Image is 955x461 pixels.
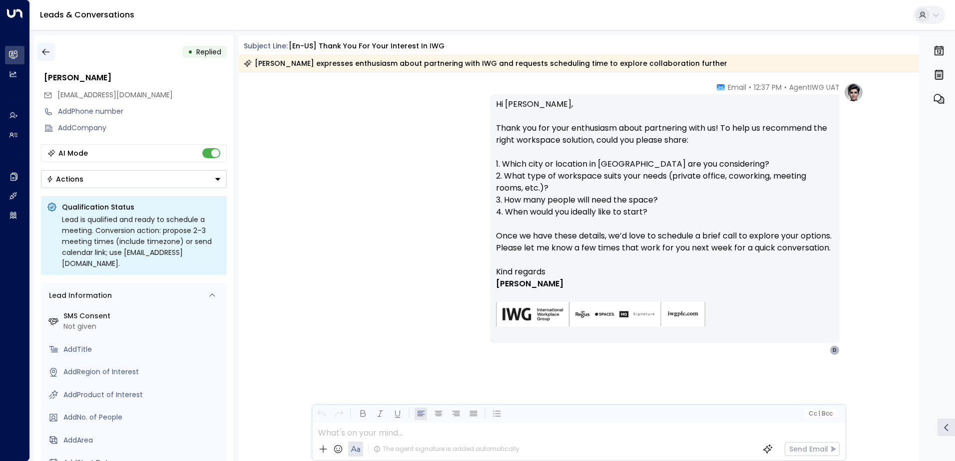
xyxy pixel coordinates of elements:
span: Email [728,82,746,92]
span: [PERSON_NAME] [496,278,563,290]
div: AddNo. of People [63,412,223,423]
span: Subject Line: [244,41,288,51]
label: SMS Consent [63,311,223,321]
div: Button group with a nested menu [41,170,227,188]
p: Qualification Status [62,202,221,212]
a: Leads & Conversations [40,9,134,20]
span: • [784,82,787,92]
div: AddProduct of Interest [63,390,223,400]
button: Actions [41,170,227,188]
button: Undo [315,408,328,420]
div: AI Mode [58,148,88,158]
span: ds.testing@yahoo.com [57,90,173,100]
span: AgentIWG UAT [789,82,840,92]
div: Lead Information [45,290,112,301]
div: The agent signature is added automatically [374,445,519,454]
span: | [818,410,820,417]
img: AIorK4zU2Kz5WUNqa9ifSKC9jFH1hjwenjvh85X70KBOPduETvkeZu4OqG8oPuqbwvp3xfXcMQJCRtwYb-SG [496,302,706,327]
div: Not given [63,321,223,332]
div: [PERSON_NAME] expresses enthusiasm about partnering with IWG and requests scheduling time to expl... [244,58,727,68]
div: AddCompany [58,123,227,133]
span: 12:37 PM [754,82,782,92]
div: Lead is qualified and ready to schedule a meeting. Conversion action: propose 2–3 meeting times (... [62,214,221,269]
div: Actions [46,175,83,184]
span: Cc Bcc [808,410,832,417]
div: AddPhone number [58,106,227,117]
p: Hi [PERSON_NAME], Thank you for your enthusiasm about partnering with us! To help us recommend th... [496,98,834,266]
span: • [749,82,751,92]
div: D [830,345,840,355]
button: Redo [333,408,345,420]
div: Signature [496,266,834,339]
div: [PERSON_NAME] [44,72,227,84]
div: • [188,43,193,61]
div: AddRegion of Interest [63,367,223,377]
div: AddArea [63,435,223,446]
div: AddTitle [63,344,223,355]
div: [en-US] Thank you for your interest in IWG [289,41,445,51]
img: profile-logo.png [844,82,864,102]
span: [EMAIL_ADDRESS][DOMAIN_NAME] [57,90,173,100]
span: Replied [196,47,221,57]
span: Kind regards [496,266,545,278]
button: Cc|Bcc [804,409,836,419]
